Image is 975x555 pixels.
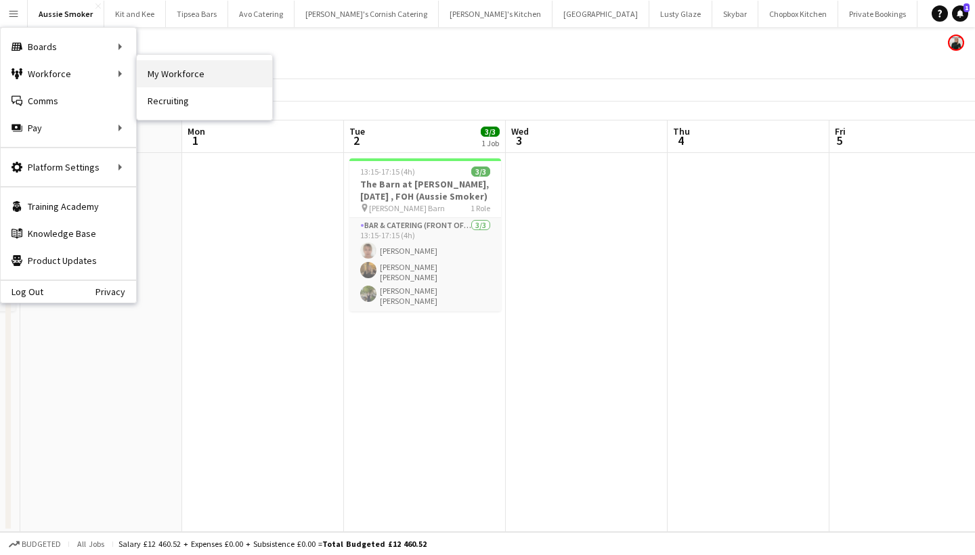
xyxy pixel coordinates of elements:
a: Comms [1,87,136,114]
a: Privacy [95,286,136,297]
div: Pay [1,114,136,141]
button: Private Bookings [838,1,917,27]
span: 5 [833,133,846,148]
span: Wed [511,125,529,137]
a: Log Out [1,286,43,297]
a: My Workforce [137,60,272,87]
button: Aussie Smoker [28,1,104,27]
span: Total Budgeted £12 460.52 [322,539,427,549]
span: Tue [349,125,365,137]
span: Thu [673,125,690,137]
div: Salary £12 460.52 + Expenses £0.00 + Subsistence £0.00 = [118,539,427,549]
app-user-avatar: Rachael Spring [948,35,964,51]
span: 13:15-17:15 (4h) [360,166,415,177]
app-card-role: Bar & Catering (Front of House)3/313:15-17:15 (4h)[PERSON_NAME][PERSON_NAME] [PERSON_NAME][PERSON... [349,218,501,311]
div: Workforce [1,60,136,87]
span: 3 [509,133,529,148]
span: All jobs [74,539,107,549]
span: [PERSON_NAME] Barn [369,203,445,213]
span: 3/3 [471,166,490,177]
button: [PERSON_NAME]'s Kitchen [439,1,552,27]
app-job-card: 13:15-17:15 (4h)3/3The Barn at [PERSON_NAME], [DATE] , FOH (Aussie Smoker) [PERSON_NAME] Barn1 Ro... [349,158,501,311]
a: Knowledge Base [1,220,136,247]
button: Lusty Glaze [649,1,712,27]
button: [PERSON_NAME]'s Cornish Catering [295,1,439,27]
span: Fri [835,125,846,137]
button: Tipsea Bars [166,1,228,27]
button: Budgeted [7,537,63,552]
div: 1 Job [481,138,499,148]
a: Recruiting [137,87,272,114]
a: 1 [952,5,968,22]
a: Product Updates [1,247,136,274]
span: 2 [347,133,365,148]
span: Mon [188,125,205,137]
div: Boards [1,33,136,60]
button: Skybar [712,1,758,27]
button: Chopbox Kitchen [758,1,838,27]
a: Training Academy [1,193,136,220]
button: Kit and Kee [104,1,166,27]
span: 1 [186,133,205,148]
button: Avo Catering [228,1,295,27]
button: [GEOGRAPHIC_DATA] [552,1,649,27]
span: 1 [963,3,970,12]
span: Budgeted [22,539,61,549]
span: 4 [671,133,690,148]
span: 3/3 [481,127,500,137]
h3: The Barn at [PERSON_NAME], [DATE] , FOH (Aussie Smoker) [349,178,501,202]
span: 1 Role [471,203,490,213]
div: Platform Settings [1,154,136,181]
